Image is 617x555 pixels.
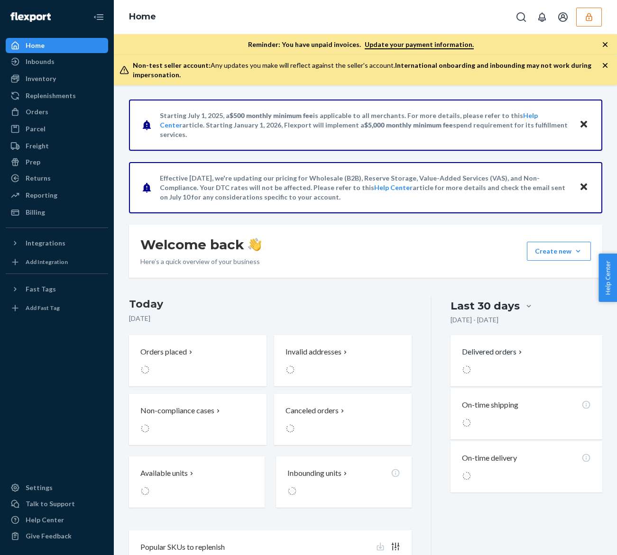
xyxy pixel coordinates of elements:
[6,88,108,103] a: Replenishments
[230,111,313,119] span: $500 monthly minimum fee
[140,542,225,553] p: Popular SKUs to replenish
[578,118,590,132] button: Close
[462,346,524,357] button: Delivered orders
[140,257,261,266] p: Here’s a quick overview of your business
[374,183,413,191] a: Help Center
[6,104,108,119] a: Orders
[10,12,51,22] img: Flexport logo
[364,121,453,129] span: $5,000 monthly minimum fee
[365,40,474,49] a: Update your payment information.
[6,171,108,186] a: Returns
[121,3,164,31] ol: breadcrumbs
[129,335,267,386] button: Orders placed
[276,456,412,508] button: Inbounding units
[285,405,339,416] p: Canceled orders
[578,181,590,194] button: Close
[527,242,591,261] button: Create new
[26,531,72,541] div: Give Feedback
[6,236,108,251] button: Integrations
[462,453,517,464] p: On-time delivery
[26,41,45,50] div: Home
[160,111,570,139] p: Starting July 1, 2025, a is applicable to all merchants. For more details, please refer to this a...
[248,40,474,49] p: Reminder: You have unpaid invoices.
[26,258,68,266] div: Add Integration
[129,456,265,508] button: Available units
[553,8,572,27] button: Open account menu
[129,11,156,22] a: Home
[26,141,49,151] div: Freight
[6,480,108,495] a: Settings
[160,173,570,202] p: Effective [DATE], we're updating our pricing for Wholesale (B2B), Reserve Storage, Value-Added Se...
[26,173,51,183] div: Returns
[451,299,520,313] div: Last 30 days
[140,346,187,357] p: Orders placed
[462,400,518,410] p: On-time shipping
[26,91,76,100] div: Replenishments
[26,284,56,294] div: Fast Tags
[26,191,57,200] div: Reporting
[26,208,45,217] div: Billing
[26,499,75,509] div: Talk to Support
[285,346,341,357] p: Invalid addresses
[6,496,108,511] button: Talk to Support
[451,315,498,325] p: [DATE] - [DATE]
[6,255,108,270] a: Add Integration
[140,468,188,479] p: Available units
[89,8,108,27] button: Close Navigation
[6,155,108,170] a: Prep
[140,236,261,253] h1: Welcome back
[26,238,65,248] div: Integrations
[6,205,108,220] a: Billing
[274,335,412,386] button: Invalid addresses
[26,515,64,525] div: Help Center
[274,394,412,445] button: Canceled orders
[6,121,108,136] a: Parcel
[26,74,56,83] div: Inventory
[533,8,552,27] button: Open notifications
[26,157,40,167] div: Prep
[287,468,341,479] p: Inbounding units
[140,405,214,416] p: Non-compliance cases
[6,528,108,544] button: Give Feedback
[6,54,108,69] a: Inbounds
[6,512,108,528] a: Help Center
[129,394,267,445] button: Non-compliance cases
[26,107,48,117] div: Orders
[129,297,412,312] h3: Today
[26,57,55,66] div: Inbounds
[26,124,46,134] div: Parcel
[599,254,617,302] button: Help Center
[6,188,108,203] a: Reporting
[26,483,53,492] div: Settings
[129,314,412,323] p: [DATE]
[6,138,108,154] a: Freight
[26,304,60,312] div: Add Fast Tag
[6,300,108,316] a: Add Fast Tag
[133,61,602,80] div: Any updates you make will reflect against the seller's account.
[6,282,108,297] button: Fast Tags
[6,38,108,53] a: Home
[248,238,261,251] img: hand-wave emoji
[512,8,531,27] button: Open Search Box
[133,61,211,69] span: Non-test seller account:
[6,71,108,86] a: Inventory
